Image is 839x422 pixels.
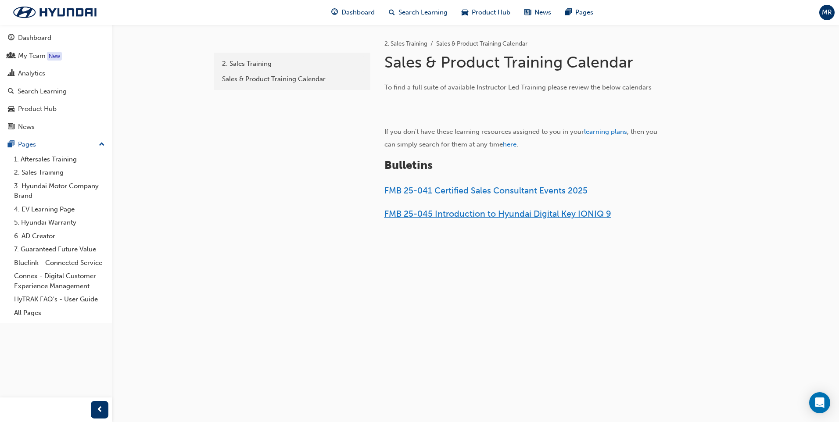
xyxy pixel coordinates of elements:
span: If you don't have these learning resources assigned to you in your [384,128,584,136]
a: All Pages [11,306,108,320]
a: learning plans [584,128,627,136]
span: up-icon [99,139,105,150]
a: Search Learning [4,83,108,100]
a: Connex - Digital Customer Experience Management [11,269,108,293]
div: Pages [18,139,36,150]
div: 2. Sales Training [222,59,362,69]
a: 2. Sales Training [218,56,367,72]
button: MR [819,5,835,20]
a: HyTRAK FAQ's - User Guide [11,293,108,306]
a: Dashboard [4,30,108,46]
span: chart-icon [8,70,14,78]
span: car-icon [462,7,468,18]
span: MR [822,7,832,18]
a: News [4,119,108,135]
div: My Team [18,51,46,61]
a: car-iconProduct Hub [455,4,517,21]
div: Analytics [18,68,45,79]
span: pages-icon [565,7,572,18]
span: Pages [575,7,593,18]
span: To find a full suite of available Instructor Led Training please review the below calendars [384,83,652,91]
span: Dashboard [341,7,375,18]
a: 5. Hyundai Warranty [11,216,108,229]
a: search-iconSearch Learning [382,4,455,21]
span: Product Hub [472,7,510,18]
a: 3. Hyundai Motor Company Brand [11,179,108,203]
span: . [516,140,518,148]
a: FMB 25-041 Certified Sales Consultant Events 2025 [384,186,588,196]
a: FMB 25-045 Introduction to Hyundai Digital Key IONIQ 9 [384,209,611,219]
span: Bulletins [384,158,433,172]
div: Product Hub [18,104,57,114]
a: pages-iconPages [558,4,600,21]
a: Sales & Product Training Calendar [218,72,367,87]
span: people-icon [8,52,14,60]
a: 4. EV Learning Page [11,203,108,216]
div: Open Intercom Messenger [809,392,830,413]
a: guage-iconDashboard [324,4,382,21]
a: news-iconNews [517,4,558,21]
span: guage-icon [331,7,338,18]
div: Sales & Product Training Calendar [222,74,362,84]
a: 7. Guaranteed Future Value [11,243,108,256]
span: , then you can simply search for them at any time [384,128,659,148]
a: here [503,140,516,148]
span: guage-icon [8,34,14,42]
span: news-icon [524,7,531,18]
span: search-icon [389,7,395,18]
h1: Sales & Product Training Calendar [384,53,672,72]
a: My Team [4,48,108,64]
img: Trak [4,3,105,21]
div: Dashboard [18,33,51,43]
button: DashboardMy TeamAnalyticsSearch LearningProduct HubNews [4,28,108,136]
a: Product Hub [4,101,108,117]
a: 2. Sales Training [384,40,427,47]
a: 2. Sales Training [11,166,108,179]
span: Search Learning [398,7,448,18]
div: Search Learning [18,86,67,97]
span: search-icon [8,88,14,96]
li: Sales & Product Training Calendar [436,39,527,49]
span: prev-icon [97,404,103,415]
button: Pages [4,136,108,153]
span: News [534,7,551,18]
a: Bluelink - Connected Service [11,256,108,270]
a: 1. Aftersales Training [11,153,108,166]
span: news-icon [8,123,14,131]
span: pages-icon [8,141,14,149]
a: 6. AD Creator [11,229,108,243]
a: Analytics [4,65,108,82]
div: News [18,122,35,132]
span: car-icon [8,105,14,113]
div: Tooltip anchor [47,52,62,61]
